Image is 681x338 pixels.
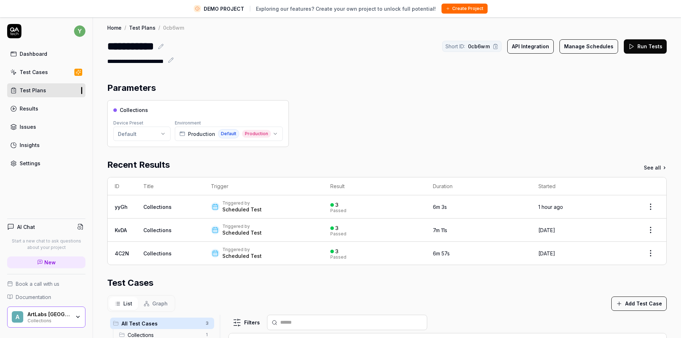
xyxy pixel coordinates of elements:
label: Device Preset [113,120,143,126]
button: Filters [228,315,264,330]
a: Insights [7,138,85,152]
time: 1 hour ago [538,204,563,210]
span: A [12,311,23,323]
div: Dashboard [20,50,47,58]
span: New [44,259,56,266]
span: Short ID: [445,43,465,50]
p: Start a new chat to ask questions about your project [7,238,85,251]
button: Default [113,127,171,141]
time: [DATE] [538,227,555,233]
th: Started [531,177,635,195]
h2: Recent Results [107,158,170,171]
div: 3 [335,202,339,208]
a: Collections [143,250,172,256]
div: Passed [330,232,346,236]
div: Test Cases [20,68,48,76]
div: Settings [20,160,40,167]
button: List [109,297,138,310]
span: All Test Cases [122,320,201,327]
button: Graph [138,297,173,310]
time: 6m 3s [433,204,447,210]
button: Manage Schedules [559,39,618,54]
button: Run Tests [624,39,667,54]
span: Production [242,130,271,138]
div: Collections [28,317,70,323]
h4: AI Chat [17,223,35,231]
div: Test Plans [20,87,46,94]
div: Insights [20,141,40,149]
span: Exploring our features? Create your own project to unlock full potential! [256,5,436,13]
time: 6m 57s [433,250,450,256]
a: Test Plans [7,83,85,97]
a: Issues [7,120,85,134]
div: Scheduled Test [222,229,262,236]
button: ProductionDefaultProduction [175,127,283,141]
div: Results [20,105,38,112]
a: yyGh [115,204,128,210]
div: / [158,24,160,31]
h2: Parameters [107,82,156,94]
a: Test Plans [129,24,156,31]
a: Collections [143,227,172,233]
div: / [124,24,126,31]
span: Documentation [16,293,51,301]
a: Test Cases [7,65,85,79]
div: Passed [330,255,346,259]
div: 3 [335,248,339,255]
div: Triggered by [222,247,262,253]
th: Title [136,177,204,195]
a: Home [107,24,122,31]
div: Passed [330,209,346,213]
th: Trigger [204,177,323,195]
button: AArtLabs [GEOGRAPHIC_DATA]Collections [7,307,85,328]
a: Collections [143,204,172,210]
span: 3 [203,319,211,328]
a: 4C2N [115,250,129,256]
a: KvDA [115,227,127,233]
div: 3 [335,225,339,231]
div: Scheduled Test [222,206,262,213]
span: Book a call with us [16,280,59,288]
a: New [7,256,85,268]
div: Scheduled Test [222,253,262,260]
div: ArtLabs Europe [28,311,70,318]
a: Documentation [7,293,85,301]
button: Create Project [441,4,488,14]
span: List [123,300,132,307]
span: Collections [120,106,148,114]
div: Issues [20,123,36,131]
th: Duration [426,177,531,195]
a: Dashboard [7,47,85,61]
span: 0cb6wm [468,43,490,50]
a: See all [644,164,667,171]
div: Default [118,130,137,138]
span: Production [188,130,215,138]
span: y [74,25,85,37]
label: Environment [175,120,201,126]
div: Triggered by [222,200,262,206]
a: Book a call with us [7,280,85,288]
span: Default [218,129,239,138]
a: Settings [7,156,85,170]
span: Graph [152,300,168,307]
th: Result [323,177,426,195]
h2: Test Cases [107,276,153,289]
button: y [74,24,85,38]
time: 7m 11s [433,227,447,233]
button: Add Test Case [611,297,667,311]
button: API Integration [507,39,554,54]
a: Results [7,102,85,116]
time: [DATE] [538,250,555,256]
div: Triggered by [222,224,262,229]
span: DEMO PROJECT [204,5,244,13]
th: ID [108,177,136,195]
div: 0cb6wm [163,24,184,31]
